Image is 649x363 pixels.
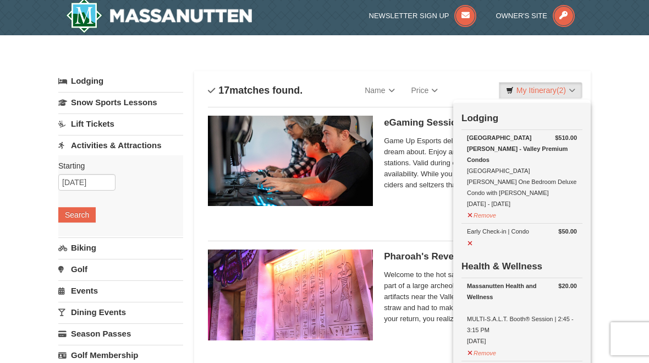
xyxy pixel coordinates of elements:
button: Remove [467,207,497,221]
a: Owner's Site [496,12,575,20]
span: 17 [218,85,229,96]
img: 6619913-410-20a124c9.jpg [208,250,373,340]
a: Newsletter Sign Up [369,12,477,20]
a: My Itinerary(2) [499,82,582,99]
button: Remove [467,345,497,359]
a: Lodging [58,71,183,91]
span: Newsletter Sign Up [369,12,449,20]
a: Name [356,79,403,101]
strong: $50.00 [558,226,577,237]
strong: $20.00 [558,280,577,291]
a: Dining Events [58,302,183,322]
a: Lift Tickets [58,113,183,134]
span: Owner's Site [496,12,547,20]
span: (2) [557,86,566,95]
img: 19664770-34-0b975b5b.jpg [208,116,373,206]
div: MULTI-S.A.L.T. Booth® Session | 2:45 - 3:15 PM [DATE] [467,280,577,346]
button: Search [58,207,96,223]
a: Events [58,280,183,301]
strong: Health & Wellness [461,261,542,272]
span: Game Up Esports delivers an experience that gamers dream about. Enjoy an hour of game time at one... [384,136,577,191]
strong: [GEOGRAPHIC_DATA][PERSON_NAME] - Valley Premium Condos [467,134,568,163]
td: Early Check-in | Condo [461,224,582,251]
a: Season Passes [58,323,183,344]
h5: eGaming Session Time [384,117,577,128]
strong: $510.00 [555,132,577,143]
span: Welcome to the hot sands of the Egyptian desert. You're part of a large archeological dig team th... [384,269,577,324]
h4: matches found. [208,85,302,96]
strong: Lodging [461,113,498,123]
a: Golf [58,259,183,279]
a: Biking [58,237,183,258]
label: Starting [58,160,175,171]
a: Activities & Attractions [58,135,183,155]
div: [GEOGRAPHIC_DATA][PERSON_NAME] One Bedroom Deluxe Condo with [PERSON_NAME] [DATE] - [DATE] [467,132,577,209]
a: Snow Sports Lessons [58,92,183,112]
div: Massanutten Health and Wellness [467,280,577,302]
a: Price [403,79,447,101]
h5: Pharoah's Revenge Escape Room- Military [384,251,577,262]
